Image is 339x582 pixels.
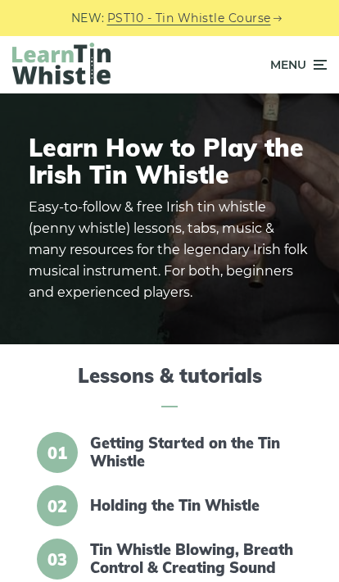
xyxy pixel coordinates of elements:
p: Easy-to-follow & free Irish tin whistle (penny whistle) lessons, tabs, music & many resources for... [29,197,310,303]
a: Tin Whistle Blowing, Breath Control & Creating Sound [90,541,298,576]
a: Holding the Tin Whistle [90,497,298,515]
img: LearnTinWhistle.com [12,43,111,84]
span: 02 [37,485,78,526]
h2: Lessons & tutorials [29,364,310,407]
span: 03 [37,539,78,580]
h1: Learn How to Play the Irish Tin Whistle [29,134,310,189]
a: Getting Started on the Tin Whistle [90,434,298,470]
span: Menu [270,44,306,85]
span: 01 [37,432,78,473]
